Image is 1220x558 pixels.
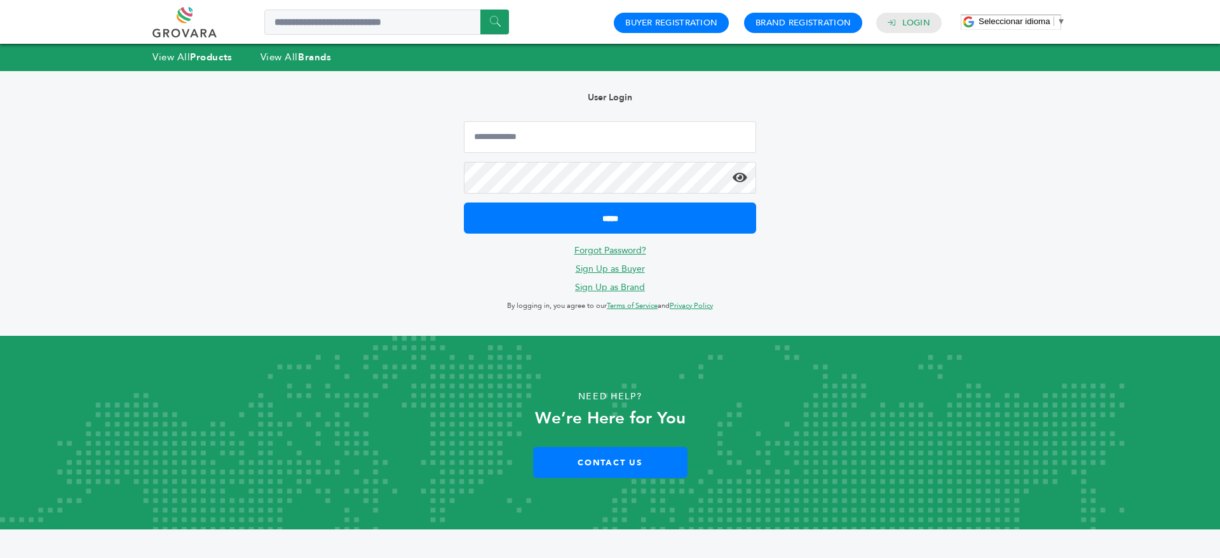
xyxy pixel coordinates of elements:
a: Privacy Policy [670,301,713,310]
strong: Brands [298,51,331,63]
a: Forgot Password? [574,244,646,256]
input: Search a product or brand... [264,10,509,35]
input: Password [464,162,756,194]
p: Need Help? [61,387,1159,406]
a: Sign Up as Brand [575,281,645,293]
span: ​ [1054,17,1054,26]
span: Seleccionar idioma [979,17,1050,26]
span: ▼ [1057,17,1066,26]
a: View AllProducts [152,51,233,63]
a: Brand Registration [756,17,851,29]
strong: Products [190,51,232,63]
a: Contact Us [533,447,688,478]
a: Login [902,17,930,29]
input: Email Address [464,121,756,153]
a: View AllBrands [261,51,332,63]
strong: We’re Here for You [535,407,686,430]
a: Seleccionar idioma​ [979,17,1066,26]
a: Terms of Service [607,301,658,310]
a: Buyer Registration [625,17,717,29]
p: By logging in, you agree to our and [464,298,756,314]
b: User Login [588,91,632,103]
a: Sign Up as Buyer [576,263,645,275]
